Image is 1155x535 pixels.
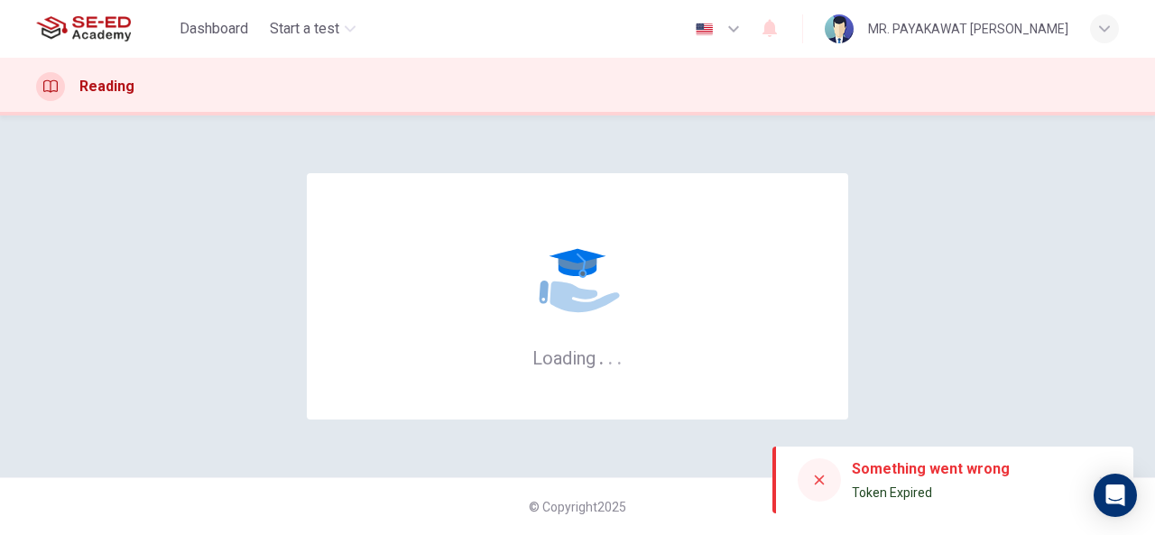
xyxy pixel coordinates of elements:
[180,18,248,40] span: Dashboard
[270,18,339,40] span: Start a test
[529,500,626,514] span: © Copyright 2025
[825,14,854,43] img: Profile picture
[693,23,716,36] img: en
[263,13,363,45] button: Start a test
[852,458,1010,480] div: Something went wrong
[598,341,605,371] h6: .
[36,11,172,47] a: SE-ED Academy logo
[172,13,255,45] button: Dashboard
[607,341,614,371] h6: .
[532,346,623,369] h6: Loading
[616,341,623,371] h6: .
[1094,474,1137,517] div: Open Intercom Messenger
[868,18,1068,40] div: MR. PAYAKAWAT [PERSON_NAME]
[852,485,932,500] span: Token Expired
[36,11,131,47] img: SE-ED Academy logo
[79,76,134,97] h1: Reading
